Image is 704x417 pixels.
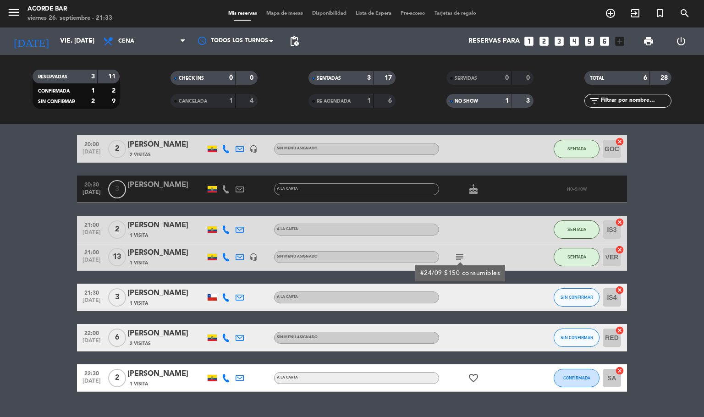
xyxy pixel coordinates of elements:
span: Reservas para [468,38,520,45]
button: SIN CONFIRMAR [554,329,599,347]
i: add_box [614,35,626,47]
button: SENTADA [554,220,599,239]
button: menu [7,5,21,22]
span: 22:00 [80,327,103,338]
span: Cena [118,38,134,44]
span: A la carta [277,376,298,379]
span: A la carta [277,295,298,299]
i: power_settings_new [676,36,687,47]
span: CANCELADA [179,99,207,104]
i: cancel [615,366,624,375]
strong: 3 [367,75,371,81]
span: 2 [108,369,126,387]
button: SENTADA [554,140,599,158]
i: looks_6 [599,35,610,47]
span: 2 Visitas [130,151,151,159]
span: 1 Visita [130,380,148,388]
i: cancel [615,218,624,227]
strong: 4 [250,98,255,104]
span: [DATE] [80,378,103,389]
span: SENTADA [567,227,586,232]
strong: 9 [112,98,117,104]
span: CONFIRMADA [563,375,590,380]
span: 2 [108,140,126,158]
strong: 17 [385,75,394,81]
strong: 2 [112,88,117,94]
span: SIN CONFIRMAR [38,99,75,104]
span: RE AGENDADA [317,99,351,104]
div: viernes 26. septiembre - 21:33 [27,14,112,23]
span: Disponibilidad [308,11,351,16]
span: NO SHOW [455,99,478,104]
span: 2 [108,220,126,239]
strong: 0 [505,75,509,81]
span: 20:30 [80,179,103,189]
span: 1 Visita [130,232,148,239]
i: headset_mic [249,253,258,261]
span: SIN CONFIRMAR [561,295,593,300]
span: 3 [108,288,126,307]
span: 22:30 [80,368,103,378]
button: CONFIRMADA [554,369,599,387]
span: 2 Visitas [130,340,151,347]
strong: 1 [505,98,509,104]
i: looks_two [538,35,550,47]
i: filter_list [589,95,600,106]
input: Filtrar por nombre... [600,96,671,106]
span: Lista de Espera [351,11,396,16]
i: arrow_drop_down [85,36,96,47]
span: 20:00 [80,138,103,149]
span: RESERVADAS [38,75,67,79]
i: headset_mic [249,145,258,153]
i: cancel [615,137,624,146]
i: cancel [615,326,624,335]
span: print [643,36,654,47]
span: SERVIDAS [455,76,477,81]
span: Pre-acceso [396,11,430,16]
strong: 0 [250,75,255,81]
div: [PERSON_NAME] [127,179,205,191]
div: [PERSON_NAME] [127,139,205,151]
div: [PERSON_NAME] [127,219,205,231]
i: turned_in_not [654,8,665,19]
i: subject [454,252,465,263]
i: search [679,8,690,19]
button: NO-SHOW [554,180,599,198]
span: Tarjetas de regalo [430,11,481,16]
i: cancel [615,285,624,295]
i: looks_3 [553,35,565,47]
span: CHECK INS [179,76,204,81]
span: SENTADA [567,146,586,151]
strong: 1 [91,88,95,94]
strong: 3 [91,73,95,80]
span: Sin menú asignado [277,147,318,150]
button: SENTADA [554,248,599,266]
span: TOTAL [590,76,604,81]
span: SENTADAS [317,76,341,81]
i: exit_to_app [630,8,641,19]
strong: 1 [229,98,233,104]
span: 13 [108,248,126,266]
strong: 3 [526,98,532,104]
span: A la carta [277,227,298,231]
span: SENTADA [567,254,586,259]
span: 6 [108,329,126,347]
span: [DATE] [80,257,103,268]
i: looks_5 [583,35,595,47]
strong: 2 [91,98,95,104]
span: 1 Visita [130,259,148,267]
span: 21:00 [80,247,103,257]
span: Sin menú asignado [277,255,318,258]
i: favorite_border [468,373,479,384]
i: cake [468,184,479,195]
span: pending_actions [289,36,300,47]
button: SIN CONFIRMAR [554,288,599,307]
i: menu [7,5,21,19]
div: LOG OUT [665,27,697,55]
span: [DATE] [80,230,103,240]
span: [DATE] [80,338,103,348]
strong: 28 [660,75,670,81]
span: NO-SHOW [567,187,587,192]
span: [DATE] [80,297,103,308]
div: [PERSON_NAME] [127,247,205,259]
